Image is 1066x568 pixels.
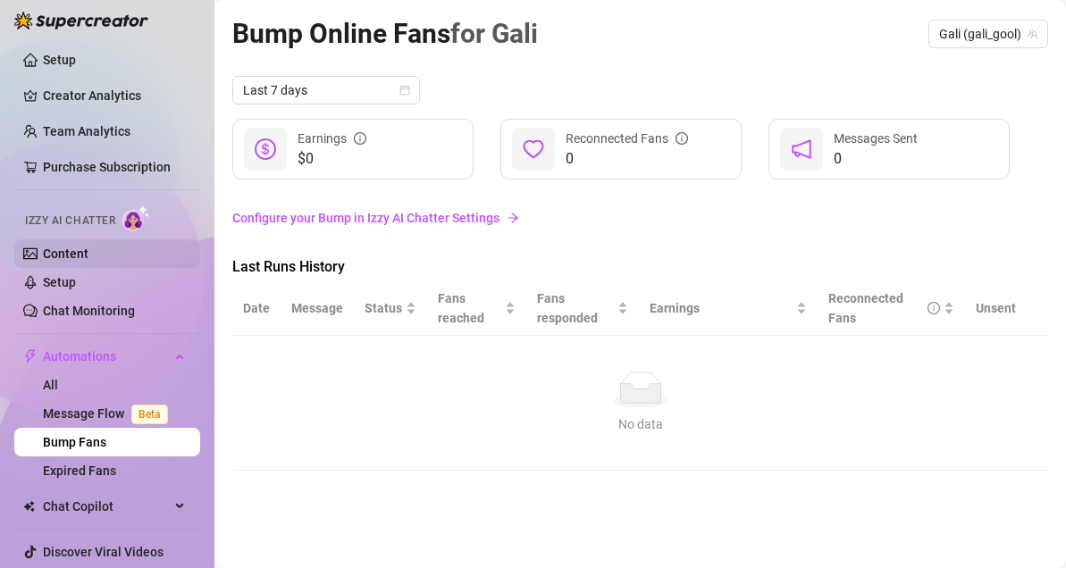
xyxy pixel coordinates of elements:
span: $0 [298,148,366,170]
span: notification [791,138,812,160]
a: Team Analytics [43,124,130,138]
span: Izzy AI Chatter [25,213,115,230]
th: Fans reached [427,281,526,336]
img: AI Chatter [122,205,150,231]
span: Status [365,298,402,318]
th: Fans responded [526,281,640,336]
a: Content [43,246,88,261]
span: for Gali [450,18,538,49]
article: Bump Online Fans [232,13,538,54]
span: Beta [131,405,168,424]
a: Setup [43,53,76,67]
a: Creator Analytics [43,81,186,110]
span: Last Runs History [232,256,533,278]
a: Chat Monitoring [43,304,135,318]
span: calendar [399,85,410,96]
a: Bump Fans [43,435,106,449]
div: No data [250,414,1030,434]
span: dollar [255,138,276,160]
span: info-circle [928,302,940,314]
a: Configure your Bump in Izzy AI Chatter Settings [232,208,1048,228]
span: Last 7 days [243,77,409,104]
div: Reconnected Fans [566,129,688,148]
span: arrow-right [507,212,519,224]
th: Earnings [639,281,818,336]
a: All [43,378,58,392]
span: Automations [43,342,170,371]
span: 0 [834,148,918,170]
a: Configure your Bump in Izzy AI Chatter Settingsarrow-right [232,201,1048,235]
th: Date [232,281,281,336]
span: Earnings [650,298,793,318]
a: Message FlowBeta [43,406,175,421]
th: Unsent [965,281,1027,336]
span: Messages Sent [834,131,918,146]
th: Message [281,281,354,336]
span: Gali (gali_gool) [939,21,1037,47]
a: Expired Fans [43,464,116,478]
span: info-circle [676,132,688,145]
div: Earnings [298,129,366,148]
div: Reconnected Fans [828,288,940,328]
a: Purchase Subscription [43,160,171,174]
span: thunderbolt [23,349,38,363]
a: Setup [43,275,76,289]
a: Discover Viral Videos [43,545,164,559]
span: Fans responded [537,288,615,328]
span: Fans reached [438,288,501,328]
img: Chat Copilot [23,500,35,513]
span: Chat Copilot [43,492,170,521]
span: 0 [566,148,688,170]
span: team [1028,29,1038,39]
img: logo-BBDzfeDw.svg [14,12,148,29]
span: info-circle [354,132,366,145]
span: heart [523,138,544,160]
th: Status [354,281,427,336]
